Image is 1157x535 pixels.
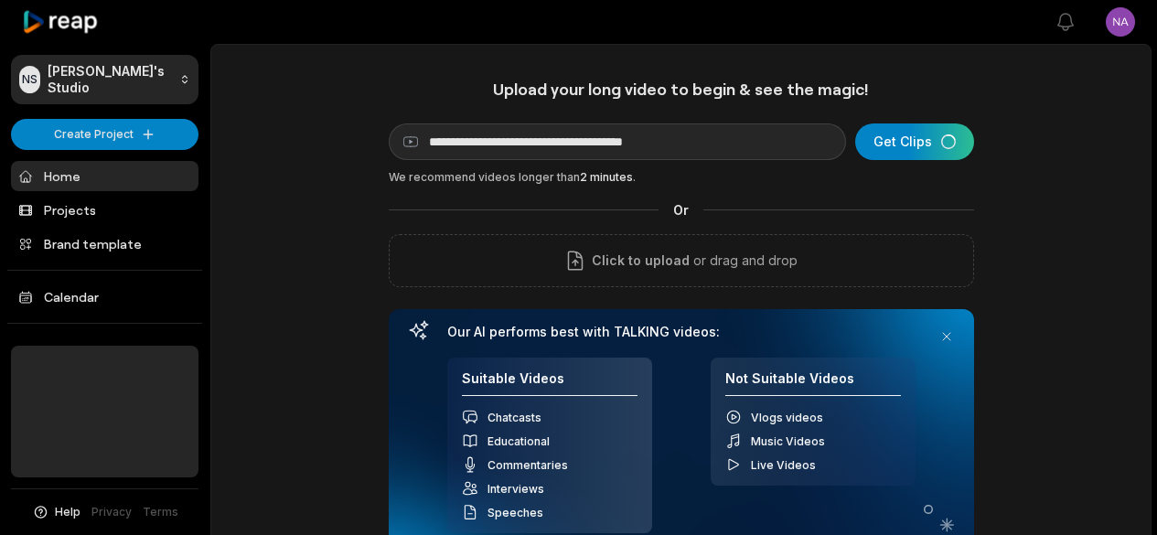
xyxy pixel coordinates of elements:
[487,411,541,424] span: Chatcasts
[751,411,823,424] span: Vlogs videos
[580,170,633,184] span: 2 minutes
[143,504,178,520] a: Terms
[389,169,974,186] div: We recommend videos longer than .
[11,119,198,150] button: Create Project
[462,370,637,397] h4: Suitable Videos
[389,79,974,100] h1: Upload your long video to begin & see the magic!
[48,63,172,96] p: [PERSON_NAME]'s Studio
[11,161,198,191] a: Home
[592,250,690,272] span: Click to upload
[11,229,198,259] a: Brand template
[19,66,40,93] div: NS
[487,506,543,519] span: Speeches
[487,482,544,496] span: Interviews
[751,434,825,448] span: Music Videos
[55,504,80,520] span: Help
[32,504,80,520] button: Help
[447,324,916,340] h3: Our AI performs best with TALKING videos:
[659,200,703,219] span: Or
[690,250,798,272] p: or drag and drop
[487,434,550,448] span: Educational
[855,123,974,160] button: Get Clips
[11,195,198,225] a: Projects
[11,282,198,312] a: Calendar
[91,504,132,520] a: Privacy
[725,370,901,397] h4: Not Suitable Videos
[487,458,568,472] span: Commentaries
[751,458,816,472] span: Live Videos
